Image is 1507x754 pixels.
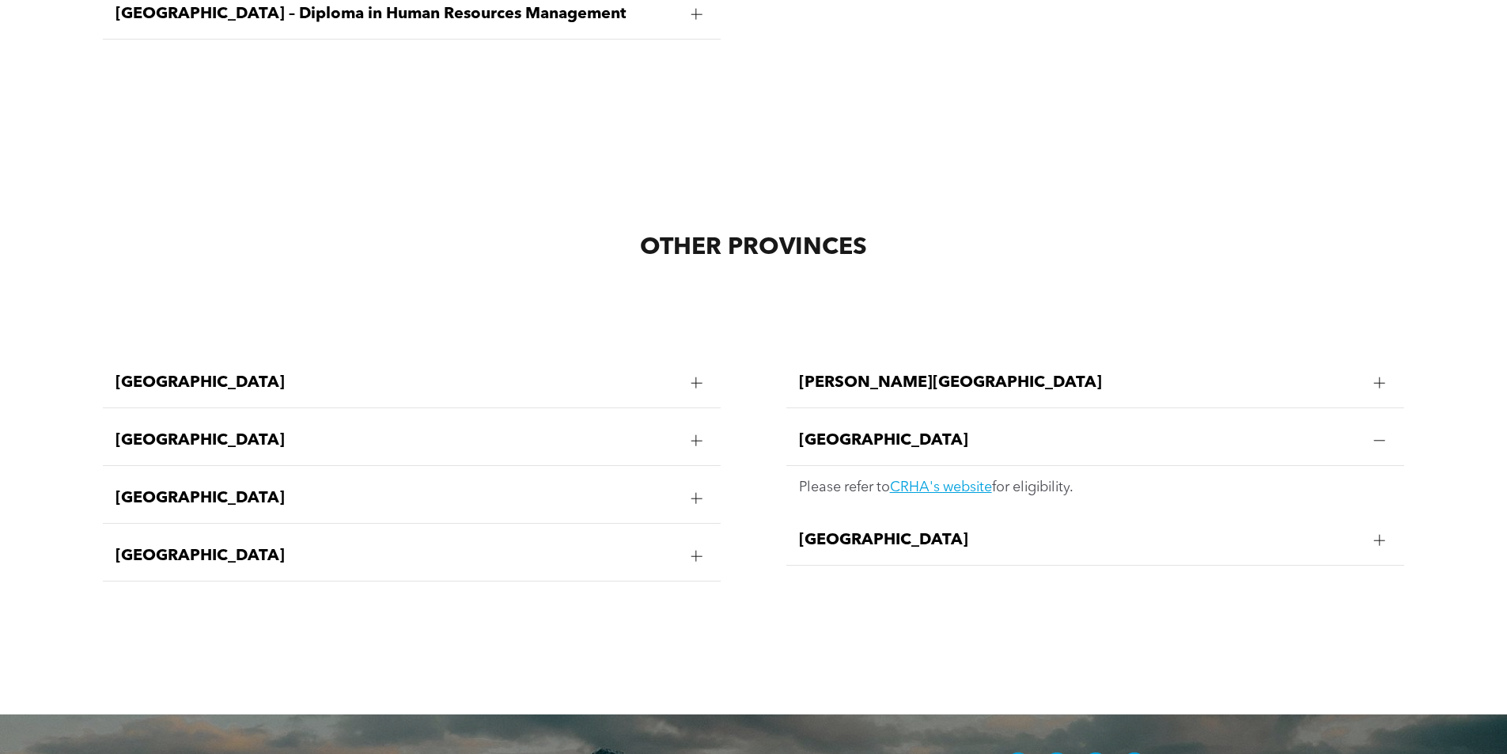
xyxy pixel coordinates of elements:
span: [PERSON_NAME][GEOGRAPHIC_DATA] [799,373,1361,392]
span: OTHER PROVINCES [640,236,867,260]
p: Please refer to for eligibility. [799,479,1392,496]
span: [GEOGRAPHIC_DATA] [799,431,1361,450]
span: [GEOGRAPHIC_DATA] [115,373,678,392]
span: [GEOGRAPHIC_DATA] – Diploma in Human Resources Management [115,5,678,24]
a: CRHA's website [890,480,992,494]
span: [GEOGRAPHIC_DATA] [799,531,1361,550]
span: [GEOGRAPHIC_DATA] [115,489,678,508]
span: [GEOGRAPHIC_DATA] [115,431,678,450]
span: [GEOGRAPHIC_DATA] [115,547,678,566]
